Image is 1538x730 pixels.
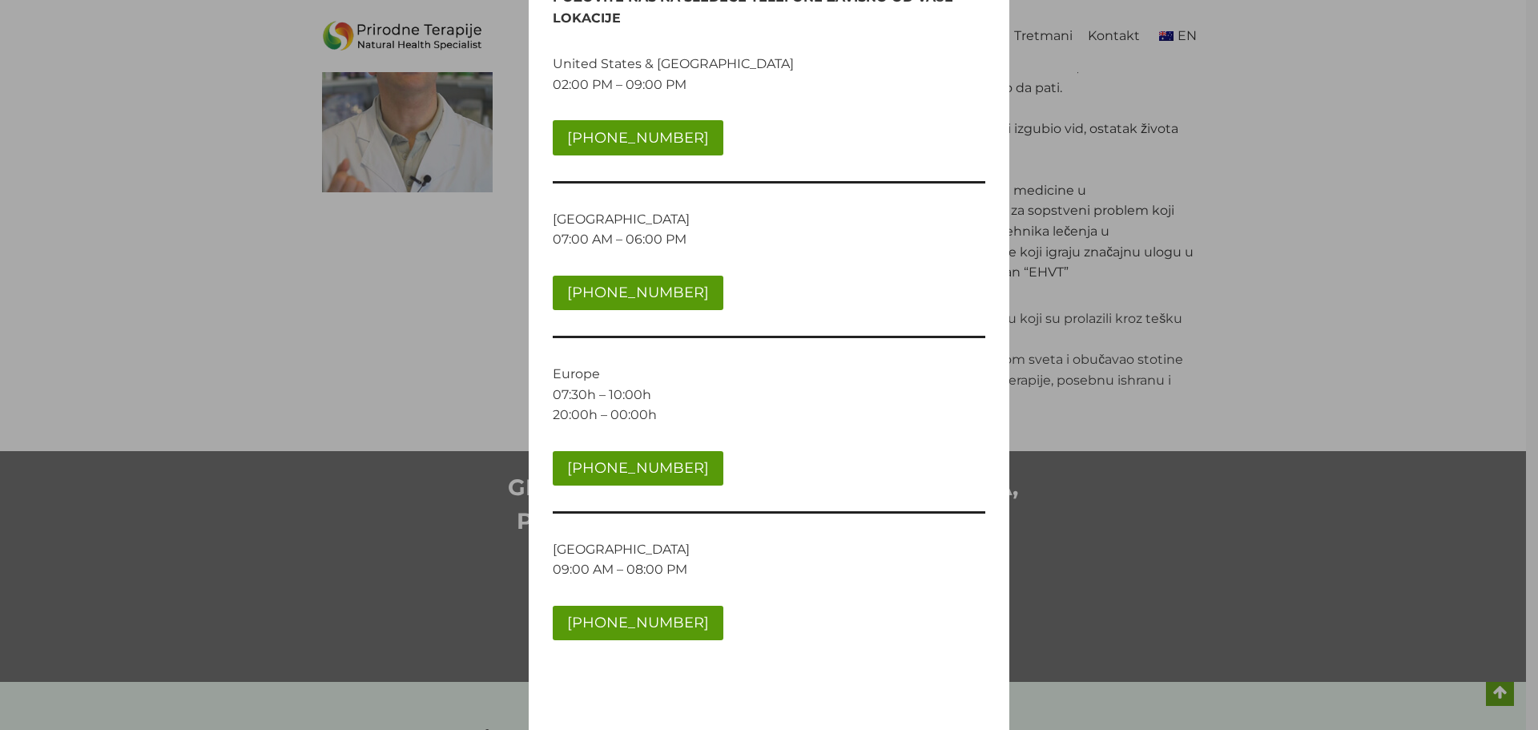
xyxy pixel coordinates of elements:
a: [PHONE_NUMBER] [553,120,723,155]
p: United States & [GEOGRAPHIC_DATA] 02:00 PM – 09:00 PM [553,54,985,95]
a: [PHONE_NUMBER] [553,606,723,640]
a: [PHONE_NUMBER] [553,276,723,310]
p: [GEOGRAPHIC_DATA] 09:00 AM – 08:00 PM [553,539,985,580]
p: Europe 07:30h – 10:00h 20:00h – 00:00h [553,364,985,425]
p: [GEOGRAPHIC_DATA] 07:00 AM – 06:00 PM [553,209,985,250]
span: [PHONE_NUMBER] [567,611,709,635]
a: [PHONE_NUMBER] [553,451,723,486]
